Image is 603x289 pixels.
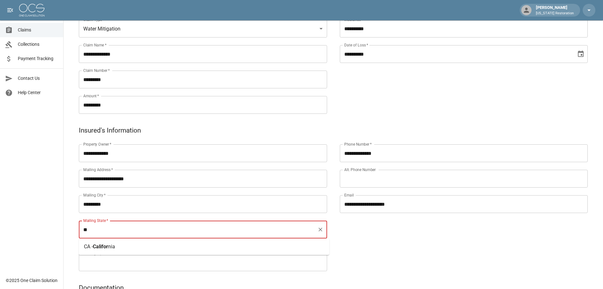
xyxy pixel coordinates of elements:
label: Mailing City [83,192,106,198]
span: Contact Us [18,75,58,82]
label: Alt. Phone Number [344,167,376,172]
label: Claim Name [83,42,106,48]
label: Mailing Address [83,167,113,172]
div: [PERSON_NAME] [533,4,576,16]
div: © 2025 One Claim Solution [6,277,58,284]
label: Amount [83,93,99,99]
div: Water Mitigation [79,20,327,38]
label: Property Owner [83,141,112,147]
span: nia [108,244,115,250]
button: Clear [316,225,325,234]
button: open drawer [4,4,17,17]
label: Mailing State [83,218,108,223]
button: Choose date, selected date is Aug 26, 2025 [574,48,587,60]
label: Claim Number [83,68,110,73]
p: [US_STATE] Restoration [536,11,574,16]
span: Califor [93,244,108,250]
span: CA - [84,244,93,250]
label: Email [344,192,354,198]
span: Payment Tracking [18,55,58,62]
span: Collections [18,41,58,48]
label: Phone Number [344,141,372,147]
span: Claims [18,27,58,33]
label: Date of Loss [344,42,368,48]
img: ocs-logo-white-transparent.png [19,4,45,17]
span: Help Center [18,89,58,96]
